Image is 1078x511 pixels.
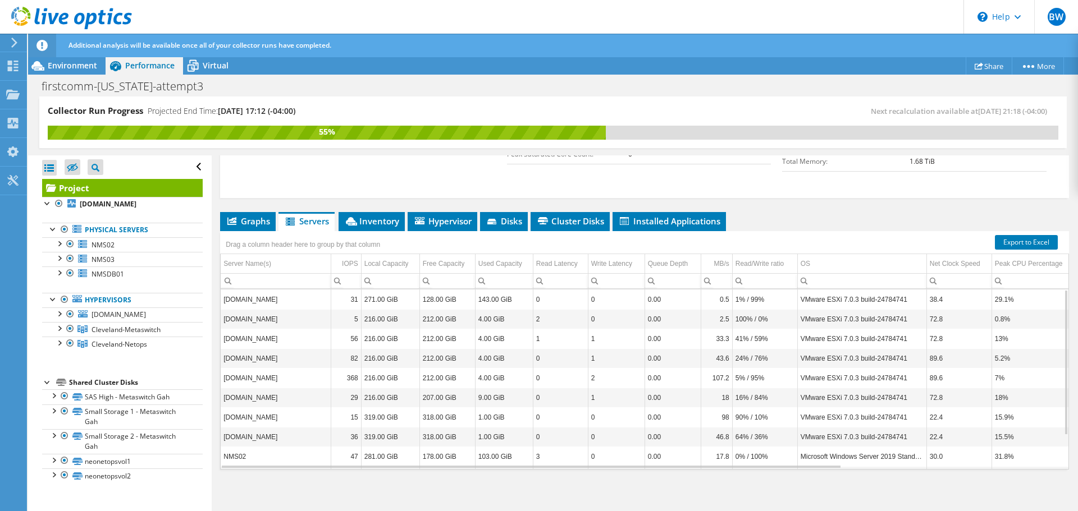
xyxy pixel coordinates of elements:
[125,60,175,71] span: Performance
[331,348,361,368] td: Column IOPS, Value 82
[221,388,331,407] td: Column Server Name(s), Value esx2-gah.net.firstcomm.com
[42,454,203,468] a: neonetopsvol1
[995,235,1058,250] a: Export to Excel
[223,237,383,252] div: Drag a column header here to group by that column
[419,368,475,388] td: Column Free Capacity, Value 212.00 GiB
[419,309,475,329] td: Column Free Capacity, Value 212.00 GiB
[361,254,419,274] td: Local Capacity Column
[331,446,361,466] td: Column IOPS, Value 47
[588,427,645,446] td: Column Write Latency, Value 0
[221,273,331,288] td: Column Server Name(s), Filter cell
[977,12,988,22] svg: \n
[926,348,992,368] td: Column Net Clock Speed, Value 89.6
[42,197,203,211] a: [DOMAIN_NAME]
[536,257,578,270] div: Read Latency
[92,269,124,279] span: NMSDB01
[419,289,475,309] td: Column Free Capacity, Value 128.00 GiB
[221,348,331,368] td: Column Server Name(s), Value esx11-gah.net.firstcomm.com
[361,368,419,388] td: Column Local Capacity, Value 216.00 GiB
[419,273,475,288] td: Column Free Capacity, Filter cell
[591,257,632,270] div: Write Latency
[221,289,331,309] td: Column Server Name(s), Value gahvelocloud01.net.firstcomm.com
[930,257,980,270] div: Net Clock Speed
[475,446,533,466] td: Column Used Capacity, Value 103.00 GiB
[618,215,720,227] span: Installed Applications
[223,257,271,270] div: Server Name(s)
[221,407,331,427] td: Column Server Name(s), Value esx4-gah.net.firstcomm.com
[926,309,992,329] td: Column Net Clock Speed, Value 72.8
[475,388,533,407] td: Column Used Capacity, Value 9.00 GiB
[419,348,475,368] td: Column Free Capacity, Value 212.00 GiB
[797,289,926,309] td: Column OS, Value VMware ESXi 7.0.3 build-24784741
[645,329,701,348] td: Column Queue Depth, Value 0.00
[645,273,701,288] td: Column Queue Depth, Filter cell
[221,254,331,274] td: Server Name(s) Column
[42,337,203,351] a: Cleveland-Netops
[221,309,331,329] td: Column Server Name(s), Value esx3-gah.net.firstcomm.com
[361,309,419,329] td: Column Local Capacity, Value 216.00 GiB
[42,237,203,252] a: NMS02
[588,273,645,288] td: Column Write Latency, Filter cell
[701,273,732,288] td: Column MB/s, Filter cell
[331,368,361,388] td: Column IOPS, Value 368
[92,325,161,334] span: Cleveland-Metaswitch
[344,215,399,227] span: Inventory
[992,289,1071,309] td: Column Peak CPU Percentage, Value 29.1%
[588,407,645,427] td: Column Write Latency, Value 0
[797,388,926,407] td: Column OS, Value VMware ESXi 7.0.3 build-24784741
[331,407,361,427] td: Column IOPS, Value 15
[533,388,588,407] td: Column Read Latency, Value 0
[966,57,1012,75] a: Share
[926,427,992,446] td: Column Net Clock Speed, Value 22.4
[475,329,533,348] td: Column Used Capacity, Value 4.00 GiB
[732,254,797,274] td: Read/Write ratio Column
[42,429,203,454] a: Small Storage 2 - Metaswitch Gah
[361,446,419,466] td: Column Local Capacity, Value 281.00 GiB
[871,106,1053,116] span: Next recalculation available at
[910,156,935,166] b: 1.68 TiB
[533,273,588,288] td: Column Read Latency, Filter cell
[797,273,926,288] td: Column OS, Filter cell
[36,80,221,93] h1: firstcomm-[US_STATE]-attempt3
[926,273,992,288] td: Column Net Clock Speed, Filter cell
[221,427,331,446] td: Column Server Name(s), Value esx5-gah.net.firstcomm.com
[92,310,146,319] span: [DOMAIN_NAME]
[992,427,1071,446] td: Column Peak CPU Percentage, Value 15.5%
[221,446,331,466] td: Column Server Name(s), Value NMS02
[331,329,361,348] td: Column IOPS, Value 56
[645,427,701,446] td: Column Queue Depth, Value 0.00
[221,368,331,388] td: Column Server Name(s), Value esx10-gah.net.firstcomm.com
[331,273,361,288] td: Column IOPS, Filter cell
[475,368,533,388] td: Column Used Capacity, Value 4.00 GiB
[419,427,475,446] td: Column Free Capacity, Value 318.00 GiB
[926,407,992,427] td: Column Net Clock Speed, Value 22.4
[361,407,419,427] td: Column Local Capacity, Value 319.00 GiB
[475,427,533,446] td: Column Used Capacity, Value 1.00 GiB
[361,329,419,348] td: Column Local Capacity, Value 216.00 GiB
[475,407,533,427] td: Column Used Capacity, Value 1.00 GiB
[533,368,588,388] td: Column Read Latency, Value 0
[42,223,203,237] a: Physical Servers
[42,307,203,322] a: [DOMAIN_NAME]
[588,348,645,368] td: Column Write Latency, Value 1
[419,254,475,274] td: Free Capacity Column
[797,427,926,446] td: Column OS, Value VMware ESXi 7.0.3 build-24784741
[701,407,732,427] td: Column MB/s, Value 98
[732,427,797,446] td: Column Read/Write ratio, Value 64% / 36%
[331,289,361,309] td: Column IOPS, Value 31
[331,427,361,446] td: Column IOPS, Value 36
[992,329,1071,348] td: Column Peak CPU Percentage, Value 13%
[736,257,784,270] div: Read/Write ratio
[1012,57,1064,75] a: More
[80,199,136,209] b: [DOMAIN_NAME]
[226,215,270,227] span: Graphs
[797,368,926,388] td: Column OS, Value VMware ESXi 7.0.3 build-24784741
[732,273,797,288] td: Column Read/Write ratio, Filter cell
[992,254,1071,274] td: Peak CPU Percentage Column
[926,254,992,274] td: Net Clock Speed Column
[475,273,533,288] td: Column Used Capacity, Filter cell
[797,329,926,348] td: Column OS, Value VMware ESXi 7.0.3 build-24784741
[1048,8,1066,26] span: BW
[797,309,926,329] td: Column OS, Value VMware ESXi 7.0.3 build-24784741
[533,254,588,274] td: Read Latency Column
